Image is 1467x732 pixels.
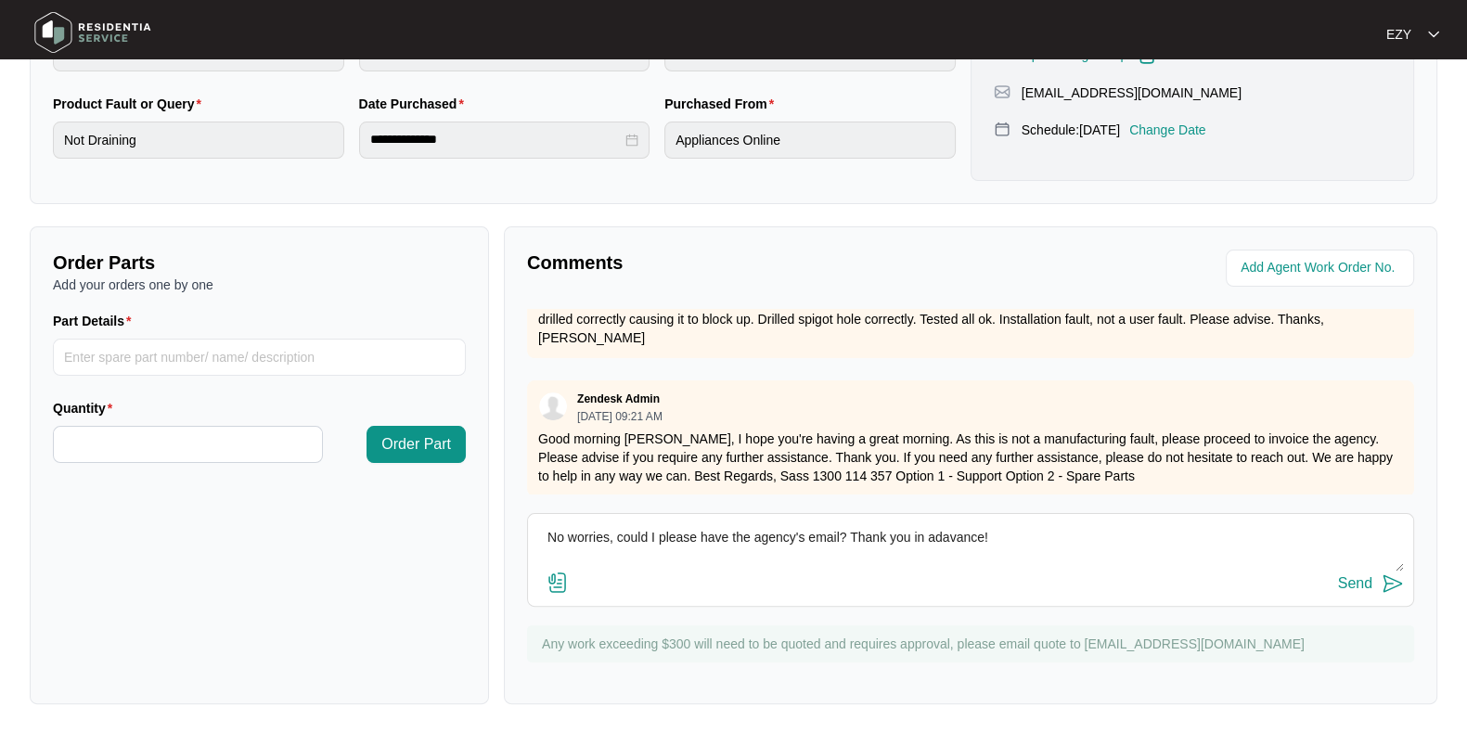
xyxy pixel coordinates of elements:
img: send-icon.svg [1382,572,1404,595]
img: residentia service logo [28,5,158,60]
input: Purchased From [664,122,956,159]
textarea: No worries, could I please have the agency's email? Thank you in adavance! [537,523,1404,571]
p: [EMAIL_ADDRESS][DOMAIN_NAME] [1022,83,1242,102]
label: Date Purchased [359,95,471,113]
label: Quantity [53,399,120,417]
input: Part Details [53,339,466,376]
button: Order Part [367,426,466,463]
p: Hi team, our technician attended this job, please advise if you would like me to invoice the agen... [538,291,1403,347]
img: file-attachment-doc.svg [547,571,569,594]
p: Add your orders one by one [53,276,466,294]
p: Zendesk Admin [577,392,660,406]
span: Order Part [381,433,451,456]
p: Comments [527,250,958,276]
input: Add Agent Work Order No. [1241,257,1403,279]
button: Send [1338,571,1404,597]
label: Product Fault or Query [53,95,209,113]
p: Good morning [PERSON_NAME], I hope you're having a great morning. As this is not a manufacturing ... [538,430,1403,485]
label: Part Details [53,312,139,330]
input: Date Purchased [370,130,623,149]
input: Product Fault or Query [53,122,344,159]
p: [DATE] 09:21 AM [577,411,663,422]
img: user.svg [539,392,567,420]
img: map-pin [994,121,1010,137]
p: Schedule: [DATE] [1022,121,1120,139]
input: Quantity [54,427,322,462]
p: EZY [1386,25,1411,44]
p: Change Date [1129,121,1206,139]
img: map-pin [994,83,1010,100]
p: Any work exceeding $300 will need to be quoted and requires approval, please email quote to [EMAI... [542,635,1405,653]
img: dropdown arrow [1428,30,1439,39]
div: Send [1338,575,1372,592]
p: Order Parts [53,250,466,276]
label: Purchased From [664,95,781,113]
